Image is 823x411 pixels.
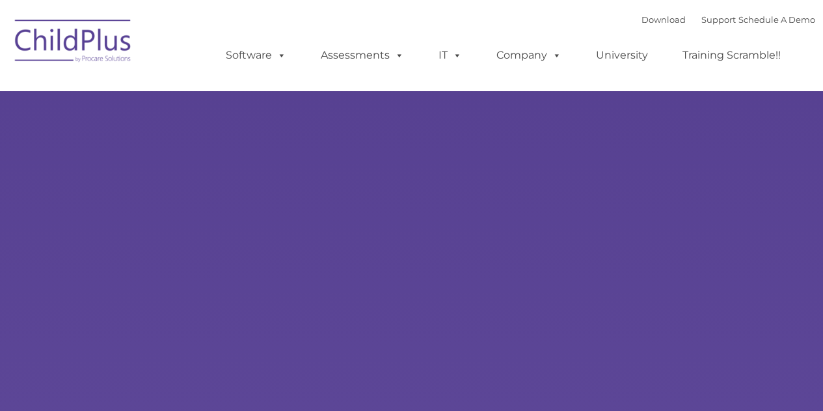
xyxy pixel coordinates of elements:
[483,42,574,68] a: Company
[308,42,417,68] a: Assessments
[641,14,686,25] a: Download
[213,42,299,68] a: Software
[641,14,815,25] font: |
[583,42,661,68] a: University
[669,42,794,68] a: Training Scramble!!
[8,10,139,76] img: ChildPlus by Procare Solutions
[701,14,736,25] a: Support
[738,14,815,25] a: Schedule A Demo
[425,42,475,68] a: IT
